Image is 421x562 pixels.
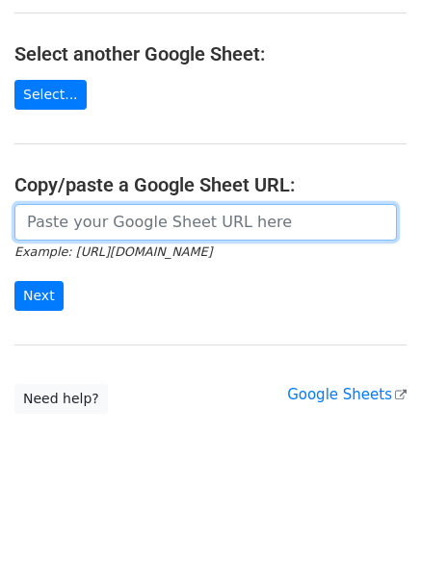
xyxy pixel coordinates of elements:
h4: Select another Google Sheet: [14,42,407,65]
input: Next [14,281,64,311]
input: Paste your Google Sheet URL here [14,204,397,241]
a: Select... [14,80,87,110]
small: Example: [URL][DOMAIN_NAME] [14,244,212,259]
iframe: Chat Widget [325,470,421,562]
h4: Copy/paste a Google Sheet URL: [14,173,407,196]
a: Need help? [14,384,108,414]
a: Google Sheets [287,386,407,403]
